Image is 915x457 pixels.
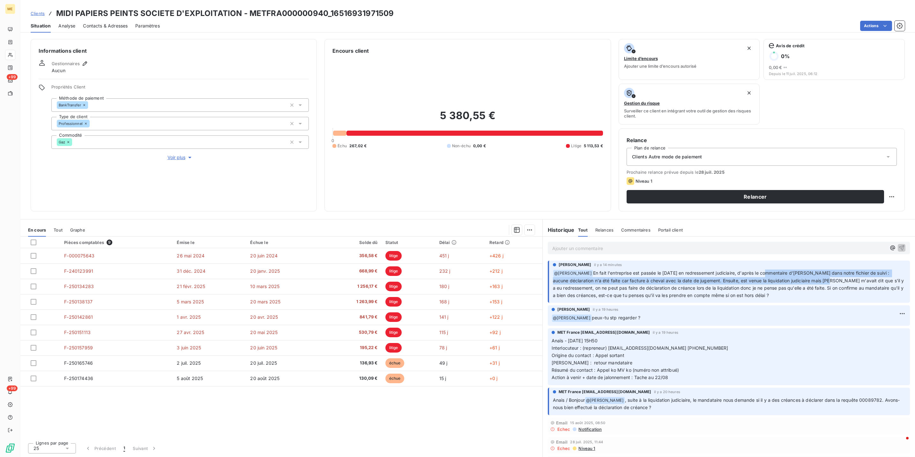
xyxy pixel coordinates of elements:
h6: Historique [543,226,575,234]
input: Ajouter une valeur [88,102,93,108]
span: Contacts & Adresses [83,23,128,29]
span: 232 j [439,268,450,274]
div: Solde dû [327,240,378,245]
button: 1 [120,442,129,455]
span: En fait l'entreprise est passée le [DATE] en redressement judiciaire, d'après le commentaire d'[P... [553,270,905,298]
iframe: Intercom live chat [893,435,909,451]
span: 15 août 2025, 08:50 [570,421,605,425]
span: [PERSON_NAME] [559,262,591,268]
span: il y a 20 heures [654,390,680,394]
span: Niveau 1 [636,179,652,184]
span: 5 113,53 € [584,143,603,149]
span: @ [PERSON_NAME] [585,397,625,404]
h3: MIDI PAPIERS PEINTS SOCIETE D'EXPLOITATION - METFRA000000940_16516931971509 [56,8,394,19]
input: Ajouter une valeur [90,121,95,126]
span: 20 août 2025 [250,376,279,381]
div: Retard [489,240,539,245]
span: 530,79 € [327,329,378,336]
span: MET France [EMAIL_ADDRESS][DOMAIN_NAME] [559,389,651,395]
span: 668,99 € [327,268,378,274]
div: Délai [439,240,482,245]
span: 20 janv. 2025 [250,268,280,274]
span: Litige [571,143,581,149]
span: +0 j [489,376,498,381]
span: 20 mai 2025 [250,330,278,335]
span: 31 déc. 2024 [177,268,205,274]
span: F-250151113 [64,330,91,335]
span: Echec [557,446,570,451]
span: +31 j [489,360,500,366]
span: F-250138137 [64,299,93,304]
span: échue [385,358,405,368]
span: F-250174436 [64,376,93,381]
span: échue [385,374,405,383]
span: Limite d’encours [624,56,658,61]
span: litige [385,343,402,353]
span: Email [556,420,568,425]
span: Email [556,439,568,445]
button: Précédent [81,442,120,455]
button: Voir plus [51,154,309,161]
span: F-250134283 [64,284,94,289]
span: 1 [123,445,125,452]
span: 168 j [439,299,450,304]
span: 195,22 € [327,345,378,351]
h6: Informations client [39,47,309,55]
button: Suivant [129,442,161,455]
span: Anais / Bonjour [553,397,585,403]
span: 26 mai 2024 [177,253,205,258]
span: il y a 14 minutes [594,263,622,267]
span: +99 [7,74,18,80]
span: F-000075643 [64,253,94,258]
span: litige [385,251,402,261]
span: 21 févr. 2025 [177,284,205,289]
span: 20 juin 2024 [250,253,278,258]
span: Gestion du risque [624,101,660,106]
span: litige [385,328,402,337]
span: litige [385,282,402,291]
h6: Encours client [332,47,369,55]
span: 10 mars 2025 [250,284,279,289]
span: 28 juil. 2025 [699,170,725,175]
span: 141 j [439,314,449,320]
span: 20 juin 2025 [250,345,277,350]
h6: Relance [627,136,897,144]
span: +99 [7,385,18,391]
span: 3 juin 2025 [177,345,201,350]
span: 25 [33,445,39,452]
span: , suite à la liquidation judiciaire, le mandataire nous demande si il y a des créances à déclarer... [553,397,900,410]
span: Prochaine relance prévue depuis le [627,170,897,175]
span: Propriétés Client [51,84,309,93]
button: Actions [860,21,892,31]
div: Échue le [250,240,319,245]
span: Relances [595,227,614,232]
span: F-250142861 [64,314,93,320]
span: Graphe [70,227,85,232]
span: +163 j [489,284,502,289]
span: +212 j [489,268,502,274]
span: Ajouter une limite d’encours autorisé [624,64,696,69]
span: 5 août 2025 [177,376,203,381]
span: @ [PERSON_NAME] [553,270,593,277]
span: Aucun [52,67,65,74]
a: +99 [5,75,15,86]
span: 1 263,99 € [327,299,378,305]
span: 356,58 € [327,253,378,259]
span: [PERSON_NAME] [557,307,590,312]
span: Analyse [58,23,75,29]
span: Tout [54,227,63,232]
span: Tout [578,227,588,232]
span: +92 j [489,330,501,335]
h2: 5 380,55 € [332,109,603,128]
span: Echec [557,427,570,432]
span: Gestionnaires [52,61,80,66]
span: En cours [28,227,46,232]
span: Anaïs - [DATE] 15H50 Interlocuteur : (repreneur) [EMAIL_ADDRESS][DOMAIN_NAME] [PHONE_NUMBER] Orig... [552,338,728,380]
span: 180 j [439,284,450,289]
span: 1 avr. 2025 [177,314,201,320]
span: peux-tu stp regarder ? [592,315,640,320]
span: 20 avr. 2025 [250,314,278,320]
button: Limite d’encoursAjouter une limite d’encours autorisé [619,39,760,80]
span: +426 j [489,253,503,258]
span: Surveiller ce client en intégrant votre outil de gestion des risques client. [624,108,755,118]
